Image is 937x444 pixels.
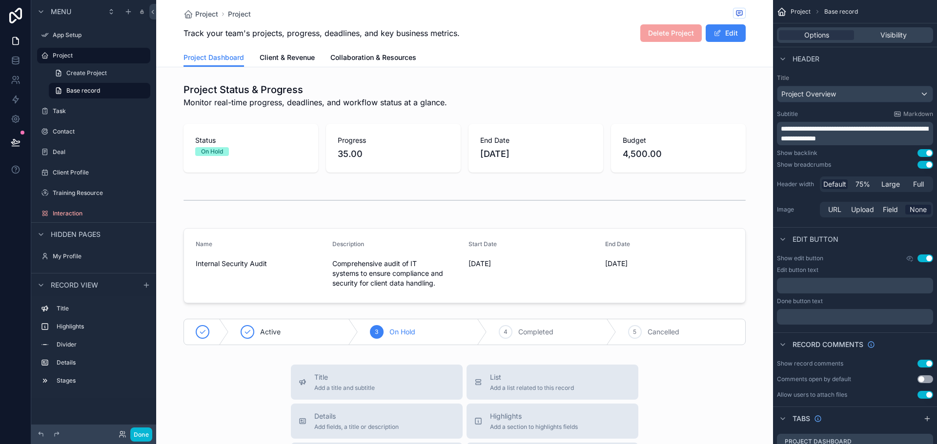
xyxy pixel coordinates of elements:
span: Track your team's projects, progress, deadlines, and key business metrics. [183,27,460,39]
label: Divider [57,341,146,348]
span: Add a list related to this record [490,384,574,392]
label: Project [53,52,144,59]
button: Edit [706,24,746,42]
span: Markdown [903,110,933,118]
button: DetailsAdd fields, a title or description [291,404,463,439]
a: Task [37,103,150,119]
span: Edit button [793,234,838,244]
span: Large [881,179,900,189]
div: Show backlink [777,149,817,157]
span: Record comments [793,340,863,349]
span: 75% [856,179,870,189]
div: Allow users to attach files [777,391,847,399]
label: Edit button text [777,266,818,274]
label: Header width [777,180,816,188]
span: Full [913,179,924,189]
span: Base record [66,87,100,95]
button: ListAdd a list related to this record [467,365,638,400]
span: Collaboration & Resources [330,53,416,62]
span: Base record [824,8,858,16]
label: My Profile [53,252,148,260]
label: Details [57,359,146,367]
span: Details [314,411,399,421]
a: Project [228,9,251,19]
label: Deal [53,148,148,156]
a: Training Resource [37,185,150,201]
a: Deal [37,144,150,160]
a: Create Project [49,65,150,81]
a: Client Profile [37,165,150,180]
span: Project [791,8,811,16]
span: Header [793,54,819,64]
span: URL [828,205,841,214]
span: Title [314,372,375,382]
a: App Setup [37,27,150,43]
span: Upload [851,205,874,214]
span: Client & Revenue [260,53,315,62]
span: Field [883,205,898,214]
span: Highlights [490,411,578,421]
button: HighlightsAdd a section to highlights fields [467,404,638,439]
a: Base record [49,83,150,98]
a: Project Dashboard [183,49,244,67]
label: Highlights [57,323,146,330]
button: Project Overview [777,86,933,102]
label: Client Profile [53,169,148,176]
label: Training Resource [53,189,148,197]
div: scrollable content [777,278,933,293]
div: Show record comments [777,360,843,367]
span: Menu [51,7,71,17]
a: Contact [37,124,150,139]
span: Record view [51,280,98,290]
div: scrollable content [777,309,933,325]
button: Done [130,427,152,442]
span: Add a title and subtitle [314,384,375,392]
a: Collaboration & Resources [330,49,416,68]
a: Project [37,48,150,63]
span: Default [823,179,846,189]
label: Task [53,107,148,115]
span: Add fields, a title or description [314,423,399,431]
label: Title [57,305,146,312]
span: Hidden pages [51,230,101,239]
label: Show edit button [777,254,823,262]
a: Interaction [37,206,150,221]
a: My Profile [37,249,150,264]
label: Interaction [53,210,148,217]
span: None [910,205,927,214]
label: Image [777,206,816,213]
label: Stages [57,377,146,385]
span: Tabs [793,414,810,424]
span: Project Overview [781,89,836,99]
label: Subtitle [777,110,798,118]
label: App Setup [53,31,148,39]
a: Markdown [894,110,933,118]
span: Project Dashboard [183,53,244,62]
a: Project [183,9,218,19]
div: Show breadcrumbs [777,161,831,169]
label: Contact [53,128,148,135]
span: Project [195,9,218,19]
button: TitleAdd a title and subtitle [291,365,463,400]
span: Options [804,30,829,40]
span: List [490,372,574,382]
span: Add a section to highlights fields [490,423,578,431]
label: Done button text [777,297,823,305]
div: Comments open by default [777,375,851,383]
label: Title [777,74,933,82]
div: scrollable content [777,122,933,145]
span: Visibility [880,30,907,40]
span: Create Project [66,69,107,77]
a: Client & Revenue [260,49,315,68]
div: scrollable content [31,296,156,398]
